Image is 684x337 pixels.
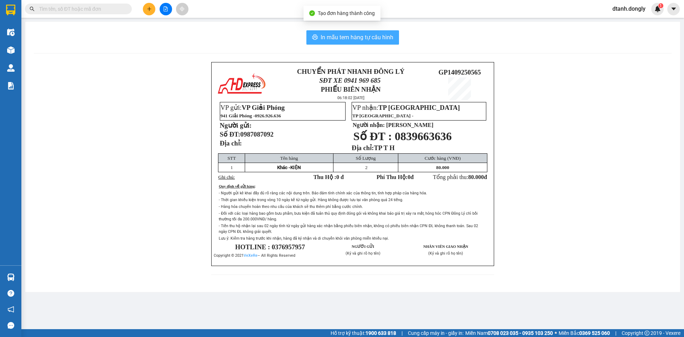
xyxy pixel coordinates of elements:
span: Miền Bắc [559,329,610,337]
span: Quy định về gửi hàng [219,184,255,188]
span: message [7,322,14,329]
img: warehouse-icon [7,64,15,72]
img: warehouse-icon [7,29,15,36]
strong: PHIẾU BIÊN NHẬN [321,86,381,93]
span: Cước hàng (VNĐ) [425,155,461,161]
img: solution-icon [7,82,15,90]
span: Copyright © 2021 – All Rights Reserved [214,253,295,258]
strong: Địa chỉ: [220,139,242,147]
img: logo [217,72,266,97]
span: TP [GEOGRAPHIC_DATA] [378,104,460,111]
span: caret-down [670,6,677,12]
span: file-add [163,6,168,11]
img: warehouse-icon [7,46,15,54]
span: (Ký và ghi rõ họ tên) [428,251,463,256]
span: Cung cấp máy in - giấy in: [408,329,463,337]
span: [PERSON_NAME] [386,122,433,128]
span: dtanh.dongly [607,4,651,13]
span: | [615,329,616,337]
strong: NHÂN VIÊN GIAO NHẬN [423,245,468,249]
img: logo-vxr [6,5,15,15]
span: HOTLINE : 0376957957 [235,243,305,251]
span: 1 [659,3,662,8]
span: 06:18:02 [DATE] [337,96,364,100]
span: In mẫu tem hàng tự cấu hình [321,33,393,42]
span: 1 [230,165,233,170]
strong: NGƯỜI GỬI [352,245,374,249]
span: - Tiền thu hộ nhận lại sau 02 ngày tính từ ngày gửi hàng xác nhận bằng phiếu biên nhận, không có ... [219,224,478,234]
button: caret-down [667,3,680,15]
sup: 1 [658,3,663,8]
span: 0 [408,174,410,180]
span: - Đối với các loại hàng bao gồm bưu phẩm, bưu kiện đã tuân thủ quy định đóng gói và không khai bá... [219,211,478,221]
span: ⚪️ [555,332,557,335]
span: check-circle [309,10,315,16]
span: STT [227,155,236,161]
span: VP nhận: [352,104,460,111]
span: đ [484,174,487,180]
span: Tổng phải thu: [433,174,487,180]
span: KIỆN [290,165,301,170]
span: - Hàng hóa chuyển hoàn theo nhu cầu của khách sẽ thu thêm phí bằng cước chính. [219,204,363,209]
strong: Số ĐT: [220,131,274,138]
span: Số Lượng [356,155,376,161]
strong: Địa chỉ: [352,144,374,152]
span: plus [147,6,152,11]
span: notification [7,306,14,313]
span: Miền Nam [465,329,553,337]
button: printerIn mẫu tem hàng tự cấu hình [306,30,399,45]
input: Tìm tên, số ĐT hoặc mã đơn [39,5,123,13]
span: 0987087092 [240,131,274,138]
span: Lưu ý: Kiểm tra hàng trước khi nhận, hàng đã ký nhận và di chuyển khỏi văn phòng miễn khiếu nại. [219,236,389,241]
span: SĐT XE 0941 969 685 [319,77,380,84]
span: 0 đ [336,174,344,180]
span: copyright [644,331,649,336]
span: VP Giải Phóng [242,104,285,111]
span: VP gửi: [221,104,285,111]
span: Ghi chú: [218,174,235,180]
strong: 0708 023 035 - 0935 103 250 [488,330,553,336]
strong: 0369 525 060 [579,330,610,336]
span: Số ĐT : [353,130,392,143]
button: plus [143,3,155,15]
span: 941 Giải Phóng - [221,113,281,118]
span: printer [312,34,318,41]
span: : [255,184,256,188]
strong: 1900 633 818 [366,330,396,336]
span: Hỗ trợ kỹ thuật: [331,329,396,337]
span: aim [180,6,185,11]
span: TP [GEOGRAPHIC_DATA] - [352,113,413,118]
span: question-circle [7,290,14,297]
strong: CHUYỂN PHÁT NHANH ĐÔNG LÝ [297,68,405,75]
span: 0839663636 [395,130,452,143]
span: (Ký và ghi rõ họ tên) [346,251,380,256]
span: 2 [365,165,368,170]
strong: Phí Thu Hộ: đ [377,174,414,180]
img: warehouse-icon [7,274,15,281]
span: - Thời gian khiếu kiện trong vòng 10 ngày kể từ ngày gửi. Hàng không được lưu tại văn phòng quá 2... [219,198,403,202]
span: TP T H [374,144,394,152]
span: Tạo đơn hàng thành công [318,10,375,16]
span: 80.000 [436,165,449,170]
span: | [401,329,403,337]
button: file-add [160,3,172,15]
strong: Thu Hộ : [313,174,344,180]
strong: Người gửi: [220,122,252,129]
span: 0926.926.636 [255,113,281,118]
img: icon-new-feature [654,6,661,12]
span: Tên hàng [280,155,298,161]
a: VeXeRe [244,253,258,258]
span: search [30,6,35,11]
strong: Người nhận: [353,122,385,128]
span: Khác - [277,165,290,170]
span: GP1409250565 [439,68,481,76]
span: - Người gửi kê khai đầy đủ rõ ràng các nội dung trên. Bảo đảm tính chính xác của thông tin, tính ... [219,191,427,195]
button: aim [176,3,188,15]
span: 80.000 [468,174,484,180]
